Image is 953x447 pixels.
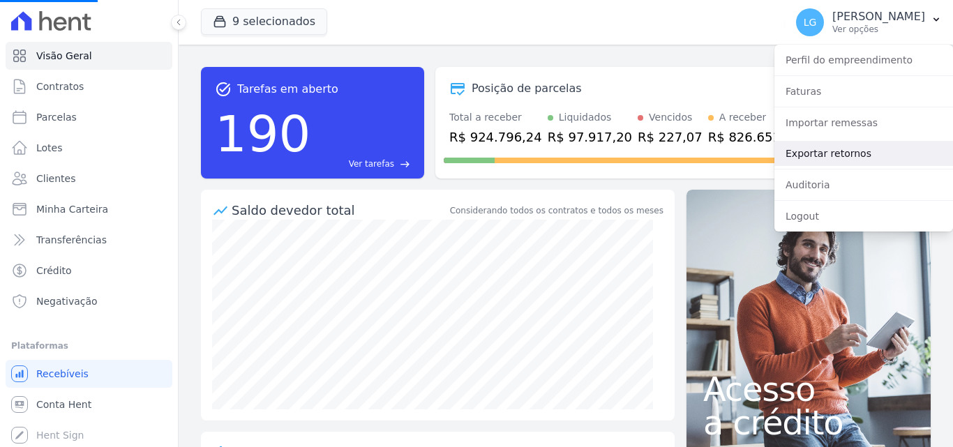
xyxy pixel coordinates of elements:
div: Plataformas [11,338,167,354]
a: Visão Geral [6,42,172,70]
span: Ver tarefas [349,158,394,170]
a: Contratos [6,73,172,100]
span: Lotes [36,141,63,155]
p: [PERSON_NAME] [832,10,925,24]
a: Crédito [6,257,172,285]
span: Acesso [703,372,914,406]
span: Minha Carteira [36,202,108,216]
a: Negativação [6,287,172,315]
span: Visão Geral [36,49,92,63]
span: Parcelas [36,110,77,124]
span: Recebíveis [36,367,89,381]
a: Exportar retornos [774,141,953,166]
div: Liquidados [559,110,612,125]
span: east [400,159,410,169]
div: Saldo devedor total [232,201,447,220]
span: Crédito [36,264,72,278]
a: Auditoria [774,172,953,197]
span: LG [804,17,817,27]
div: A receber [719,110,767,125]
span: Clientes [36,172,75,185]
div: 190 [215,98,310,170]
div: R$ 227,07 [638,128,703,146]
a: Perfil do empreendimento [774,47,953,73]
a: Parcelas [6,103,172,131]
a: Transferências [6,226,172,254]
a: Logout [774,204,953,229]
a: Faturas [774,79,953,104]
span: task_alt [215,81,232,98]
button: LG [PERSON_NAME] Ver opções [785,3,953,42]
div: R$ 97.917,20 [548,128,632,146]
span: Conta Hent [36,397,91,411]
a: Lotes [6,134,172,162]
p: Ver opções [832,24,925,35]
div: Vencidos [649,110,692,125]
a: Importar remessas [774,110,953,135]
button: 9 selecionados [201,8,327,35]
span: Transferências [36,233,107,247]
div: Posição de parcelas [472,80,582,97]
div: R$ 924.796,24 [449,128,542,146]
span: Contratos [36,79,84,93]
span: Negativação [36,294,98,308]
a: Recebíveis [6,360,172,388]
div: Considerando todos os contratos e todos os meses [450,204,663,217]
div: R$ 826.651,97 [708,128,801,146]
a: Conta Hent [6,391,172,418]
div: Total a receber [449,110,542,125]
a: Ver tarefas east [316,158,410,170]
a: Clientes [6,165,172,192]
a: Minha Carteira [6,195,172,223]
span: Tarefas em aberto [237,81,338,98]
span: a crédito [703,406,914,439]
